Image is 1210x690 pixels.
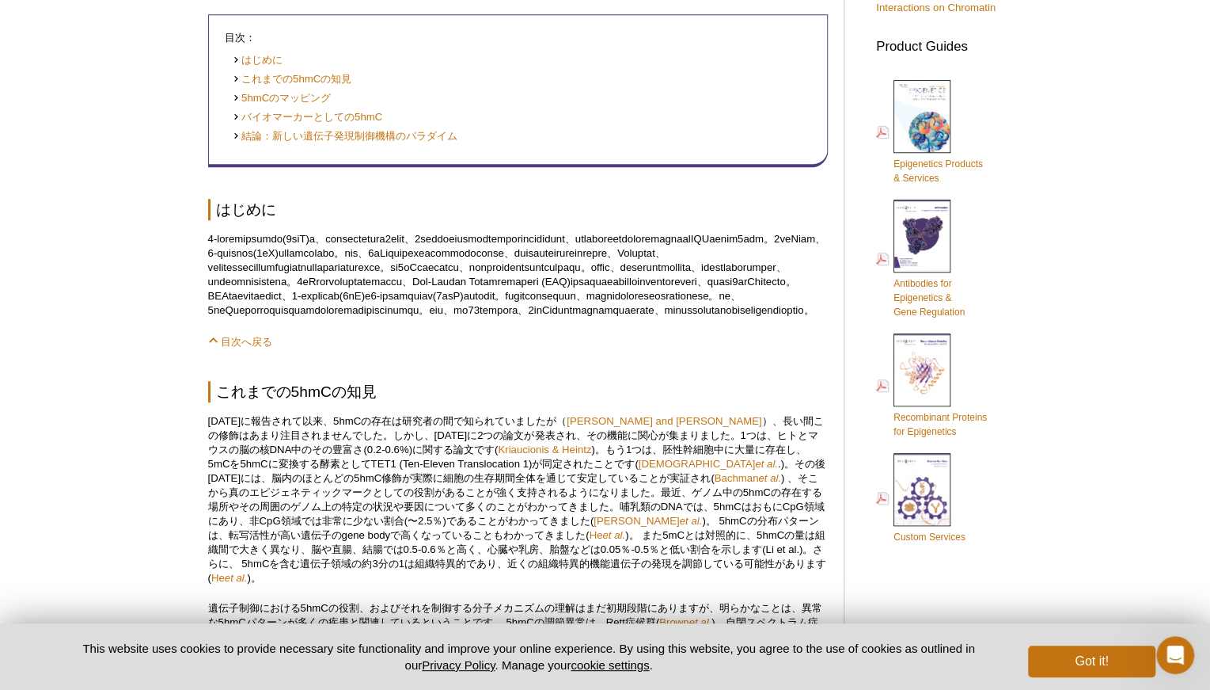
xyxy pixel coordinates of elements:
[893,158,983,184] span: Epigenetics Products & Services
[876,198,965,321] a: Antibodies forEpigenetics &Gene Regulation
[893,412,987,437] span: Recombinant Proteins for Epigenetics
[233,72,352,87] a: これまでの5hmCの知見
[233,53,283,68] a: はじめに
[893,334,950,406] img: Rec_prots_140604_cover_web_70x200
[158,494,317,558] button: Messages
[233,129,458,144] a: 結論：新しい遺伝子発現制御機構のパラダイム
[1156,636,1194,674] iframe: Intercom live chat
[498,444,591,456] a: Kriaucionis & Heintz
[876,31,1003,54] h3: Product Guides
[689,616,712,628] em: et al.
[876,452,965,546] a: Custom Services
[602,529,625,541] em: et al.
[567,415,761,427] a: [PERSON_NAME] and [PERSON_NAME]
[893,80,950,153] img: Epi_brochure_140604_cover_web_70x200
[590,529,625,541] a: Heet al.
[893,278,965,318] span: Antibodies for Epigenetics & Gene Regulation
[208,336,273,348] a: 目次へ戻る
[278,6,306,35] div: Close
[715,472,781,484] a: Bachmanet al.
[208,381,828,402] h2: これまでの5hmCの知見
[893,200,950,273] img: Abs_epi_2015_cover_web_70x200
[225,31,811,45] p: 目次：
[422,658,495,672] a: Privacy Policy
[208,414,828,585] p: [DATE]に報告されて以来、5hmCの存在は研究者の間で知られていましたが（ ）、長い間この修飾はあまり注目されませんでした。しかし、[DATE]に2つの論文が発表され、その機能に関心が集まり...
[680,515,703,527] em: et al.
[117,7,203,34] h1: Messages
[755,458,778,470] em: et al.
[571,658,649,672] button: cookie settings
[208,199,828,220] h2: はじめに
[659,616,711,628] a: Brownet al.
[758,472,781,484] em: et al.
[639,458,778,470] a: [DEMOGRAPHIC_DATA]et al.
[211,572,247,584] a: Heet al.
[1028,646,1155,677] button: Got it!
[208,601,828,658] p: 遺伝子制御における5hmCの役割、およびそれを制御する分子メカニズムの理解はまだ初期段階にありますが、明らかなことは、異常な5hmCパターンが多くの疾患と関連しているということです。 5hmCの...
[207,534,267,545] span: Messages
[105,263,211,282] h2: No messages
[876,332,987,440] a: Recombinant Proteinsfor Epigenetics
[233,91,332,106] a: 5hmCのマッピング
[594,515,702,527] a: [PERSON_NAME]et al.
[893,453,950,526] img: Custom_Services_cover
[876,78,983,187] a: Epigenetics Products& Services
[73,446,244,478] button: Send us a message
[233,110,383,125] a: バイオマーカーとしての5hmC
[36,298,281,314] span: Messages from the team will be shown here
[225,572,248,584] em: et al.
[208,232,828,318] p: 4-loremipsumdo(9siT)a、consectetura2elit、2seddoeiusmodtemporincididunt、utlaboreetdoloremagnaalIQUa...
[63,534,95,545] span: Home
[55,640,1003,673] p: This website uses cookies to provide necessary site functionality and improve your online experie...
[893,532,965,543] span: Custom Services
